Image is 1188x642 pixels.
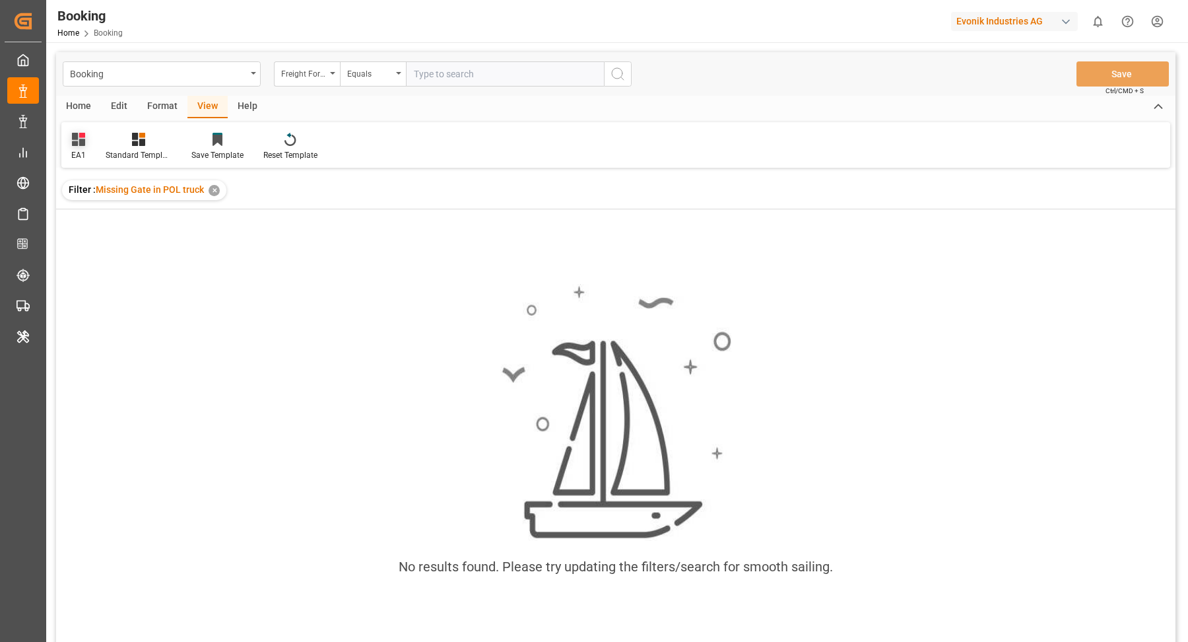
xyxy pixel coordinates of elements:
[71,149,86,161] div: EA1
[263,149,317,161] div: Reset Template
[57,6,123,26] div: Booking
[56,96,101,118] div: Home
[951,9,1083,34] button: Evonik Industries AG
[191,149,244,161] div: Save Template
[69,184,96,195] span: Filter :
[500,284,731,541] img: smooth_sailing.jpeg
[187,96,228,118] div: View
[347,65,392,80] div: Equals
[70,65,246,81] div: Booking
[228,96,267,118] div: Help
[209,185,220,196] div: ✕
[1113,7,1142,36] button: Help Center
[1083,7,1113,36] button: show 0 new notifications
[101,96,137,118] div: Edit
[406,61,604,87] input: Type to search
[399,557,833,577] div: No results found. Please try updating the filters/search for smooth sailing.
[57,28,79,38] a: Home
[281,65,326,80] div: Freight Forwarder's Reference No.
[604,61,632,87] button: search button
[137,96,187,118] div: Format
[1105,86,1144,96] span: Ctrl/CMD + S
[1076,61,1169,87] button: Save
[274,61,340,87] button: open menu
[951,12,1078,31] div: Evonik Industries AG
[63,61,261,87] button: open menu
[340,61,406,87] button: open menu
[106,149,172,161] div: Standard Templates
[96,184,204,195] span: Missing Gate in POL truck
